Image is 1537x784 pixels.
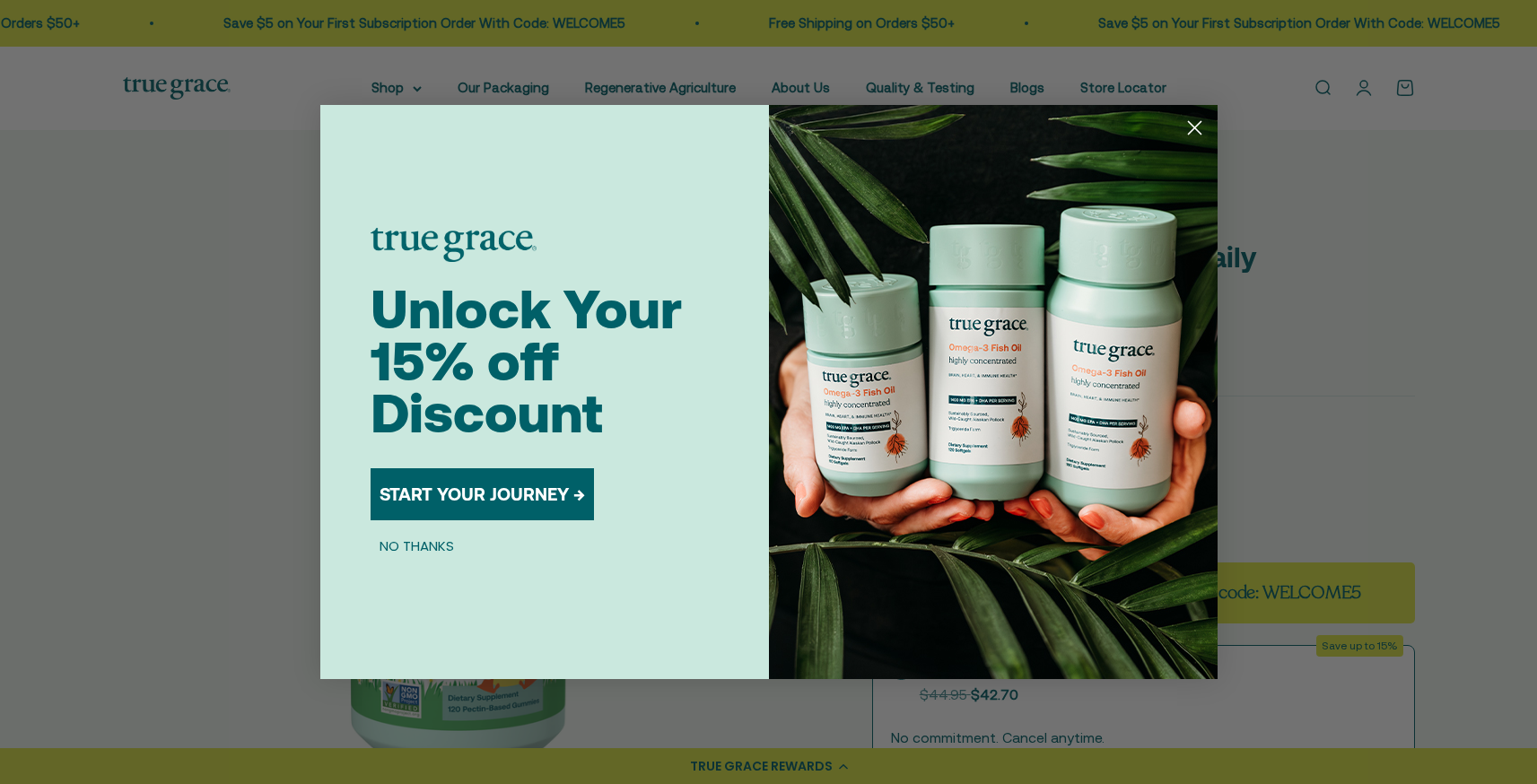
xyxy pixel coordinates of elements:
img: logo placeholder [371,228,537,262]
button: NO THANKS [371,535,463,556]
img: 098727d5-50f8-4f9b-9554-844bb8da1403.jpeg [769,105,1218,679]
span: Unlock Your 15% off Discount [371,278,682,444]
button: Close dialog [1179,112,1210,144]
button: START YOUR JOURNEY → [371,468,594,520]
